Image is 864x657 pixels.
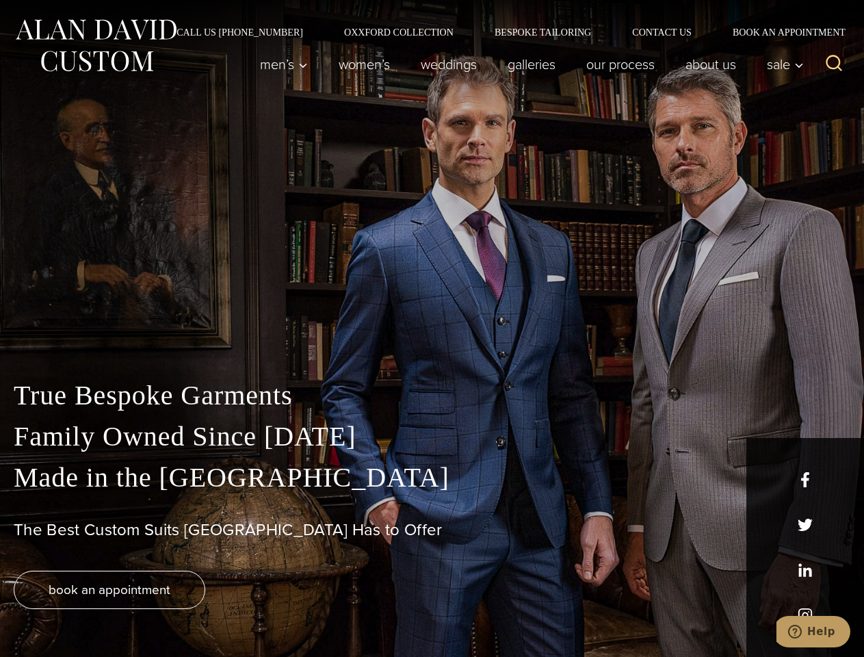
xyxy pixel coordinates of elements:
button: View Search Form [817,48,850,81]
a: Contact Us [612,27,712,37]
img: Alan David Custom [14,15,178,76]
a: Our Process [571,51,670,78]
button: Sale sub menu toggle [752,51,811,78]
a: Call Us [PHONE_NUMBER] [156,27,324,37]
nav: Secondary Navigation [156,27,850,37]
a: book an appointment [14,571,205,609]
a: Oxxford Collection [324,27,474,37]
a: Galleries [493,51,571,78]
a: Women’s [324,51,406,78]
iframe: Opens a widget where you can chat to one of our agents [776,616,850,650]
a: About Us [670,51,752,78]
h1: The Best Custom Suits [GEOGRAPHIC_DATA] Has to Offer [14,520,850,540]
a: weddings [406,51,493,78]
nav: Primary Navigation [245,51,811,78]
p: True Bespoke Garments Family Owned Since [DATE] Made in the [GEOGRAPHIC_DATA] [14,375,850,498]
span: book an appointment [49,580,170,600]
a: Bespoke Tailoring [474,27,612,37]
a: Book an Appointment [712,27,850,37]
button: Men’s sub menu toggle [245,51,324,78]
